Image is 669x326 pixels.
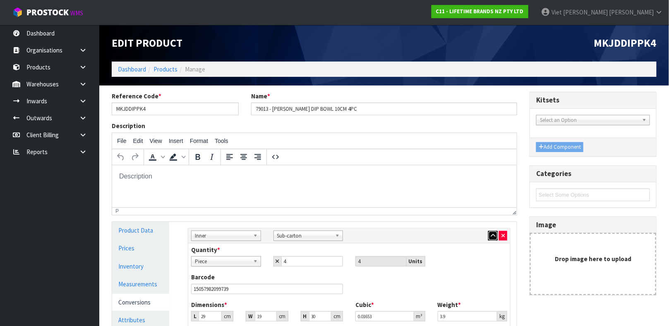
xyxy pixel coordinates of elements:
[609,8,654,16] span: [PERSON_NAME]
[277,231,332,241] span: Sub-carton
[251,102,518,115] input: Name
[251,92,270,100] label: Name
[237,150,251,164] button: Align center
[112,294,169,311] a: Conversions
[12,7,23,17] img: cube-alt.png
[112,121,145,130] label: Description
[536,221,650,229] h3: Image
[438,300,461,309] label: Weight
[215,138,228,144] span: Tools
[118,65,146,73] a: Dashboard
[269,150,283,164] button: Source code
[112,276,169,293] a: Measurements
[355,300,374,309] label: Cubic
[112,222,169,239] a: Product Data
[331,311,343,321] div: cm
[251,150,265,164] button: Align right
[191,300,227,309] label: Dimensions
[169,138,183,144] span: Insert
[191,273,215,281] label: Barcode
[355,311,414,321] input: Cubic
[112,102,239,115] input: Reference Code
[194,313,197,320] strong: L
[112,258,169,275] a: Inventory
[432,5,528,18] a: C11 - LIFETIME BRANDS NZ PTY LTD
[185,65,205,73] span: Manage
[191,284,343,294] input: Barcode
[555,255,631,263] strong: Drop image here to upload
[191,150,205,164] button: Bold
[199,311,222,321] input: Length
[277,311,288,321] div: cm
[414,311,425,321] div: m³
[497,311,507,321] div: kg
[409,258,423,265] strong: Units
[536,170,650,178] h3: Categories
[112,36,182,50] span: Edit Product
[191,245,220,254] label: Quantity
[115,208,119,214] div: p
[540,115,639,125] span: Select an Option
[594,36,657,50] span: MKJDDIPPK4
[248,313,253,320] strong: W
[552,8,608,16] span: Viet [PERSON_NAME]
[195,257,250,267] span: Piece
[303,313,307,320] strong: H
[166,150,187,164] div: Background color
[133,138,143,144] span: Edit
[536,96,650,104] h3: Kitsets
[117,138,127,144] span: File
[510,208,517,215] div: Resize
[223,150,237,164] button: Align left
[536,142,583,152] button: Add Component
[309,311,331,321] input: Height
[222,311,233,321] div: cm
[255,311,276,321] input: Width
[146,150,166,164] div: Text color
[112,240,169,257] a: Prices
[205,150,219,164] button: Italic
[114,150,128,164] button: Undo
[190,138,208,144] span: Format
[112,165,517,207] iframe: Rich Text Area. Press ALT-0 for help.
[355,256,407,267] input: Unit Qty
[26,7,69,18] span: ProStock
[438,311,498,321] input: Weight
[70,9,83,17] small: WMS
[153,65,177,73] a: Products
[150,138,162,144] span: View
[128,150,142,164] button: Redo
[195,231,250,241] span: Inner
[436,8,524,15] strong: C11 - LIFETIME BRANDS NZ PTY LTD
[112,92,161,100] label: Reference Code
[281,256,343,267] input: Child Qty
